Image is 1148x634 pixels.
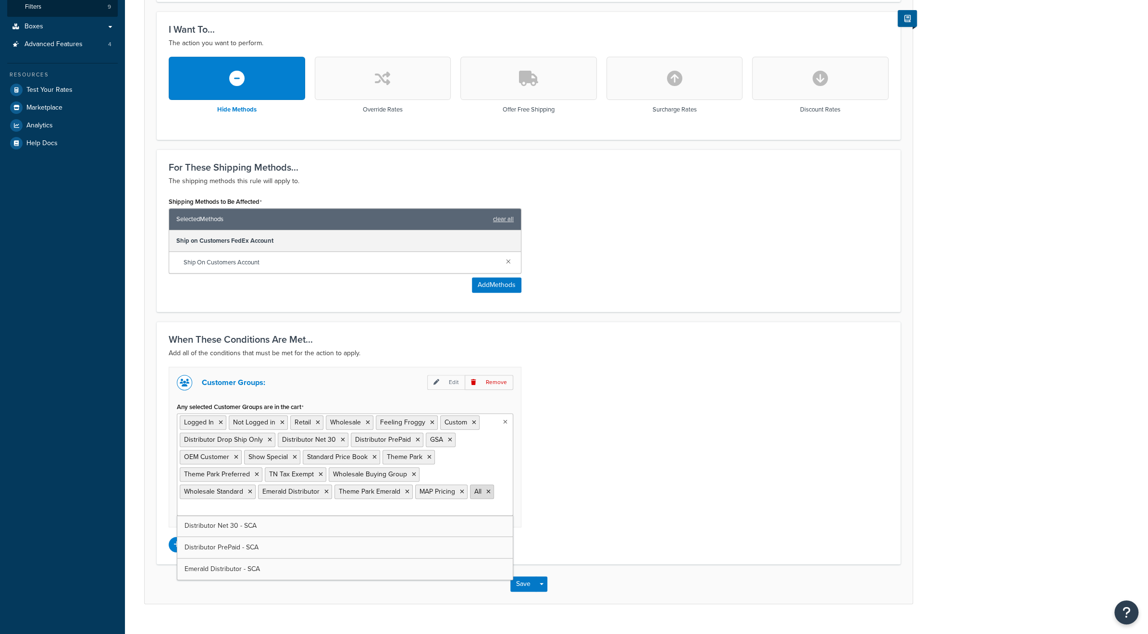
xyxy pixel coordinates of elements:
[380,417,425,427] span: Feeling Froggy
[248,452,288,462] span: Show Special
[217,106,257,113] h3: Hide Methods
[169,24,889,35] h3: I Want To...
[474,486,481,497] span: All
[1114,600,1138,624] button: Open Resource Center
[108,3,111,11] span: 9
[185,521,257,531] span: Distributor Net 30 - SCA
[387,452,422,462] span: Theme Park
[169,198,262,206] label: Shipping Methods to Be Affected
[427,375,465,390] p: Edit
[7,36,118,53] a: Advanced Features4
[184,256,498,269] span: Ship On Customers Account
[653,106,697,113] h3: Surcharge Rates
[269,469,314,479] span: TN Tax Exempt
[169,162,889,173] h3: For These Shipping Methods...
[26,104,62,112] span: Marketplace
[898,10,917,27] button: Show Help Docs
[282,435,336,445] span: Distributor Net 30
[465,375,513,390] p: Remove
[420,486,455,497] span: MAP Pricing
[184,469,250,479] span: Theme Park Preferred
[330,417,361,427] span: Wholesale
[184,452,229,462] span: OEM Customer
[177,559,513,580] a: Emerald Distributor - SCA
[169,348,889,359] p: Add all of the conditions that must be met for the action to apply.
[169,37,889,49] p: The action you want to perform.
[25,40,83,49] span: Advanced Features
[184,486,243,497] span: Wholesale Standard
[7,117,118,134] a: Analytics
[202,376,265,389] p: Customer Groups:
[7,99,118,116] a: Marketplace
[295,417,311,427] span: Retail
[25,23,43,31] span: Boxes
[25,3,41,11] span: Filters
[510,576,536,592] button: Save
[333,469,407,479] span: Wholesale Buying Group
[7,36,118,53] li: Advanced Features
[177,537,513,558] a: Distributor PrePaid - SCA
[26,122,53,130] span: Analytics
[176,212,488,226] span: Selected Methods
[7,18,118,36] a: Boxes
[472,277,521,293] button: AddMethods
[363,106,403,113] h3: Override Rates
[177,515,513,536] a: Distributor Net 30 - SCA
[493,212,514,226] a: clear all
[503,106,555,113] h3: Offer Free Shipping
[355,435,411,445] span: Distributor PrePaid
[7,71,118,79] div: Resources
[169,334,889,345] h3: When These Conditions Are Met...
[262,486,320,497] span: Emerald Distributor
[800,106,840,113] h3: Discount Rates
[108,40,111,49] span: 4
[233,417,275,427] span: Not Logged in
[184,435,263,445] span: Distributor Drop Ship Only
[169,230,521,252] div: Ship on Customers FedEx Account
[430,435,443,445] span: GSA
[339,486,400,497] span: Theme Park Emerald
[185,542,259,552] span: Distributor PrePaid - SCA
[307,452,368,462] span: Standard Price Book
[185,564,260,574] span: Emerald Distributor - SCA
[26,139,58,148] span: Help Docs
[169,175,889,187] p: The shipping methods this rule will apply to.
[7,81,118,99] a: Test Your Rates
[7,135,118,152] a: Help Docs
[177,403,304,411] label: Any selected Customer Groups are in the cart
[444,417,467,427] span: Custom
[184,417,214,427] span: Logged In
[26,86,73,94] span: Test Your Rates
